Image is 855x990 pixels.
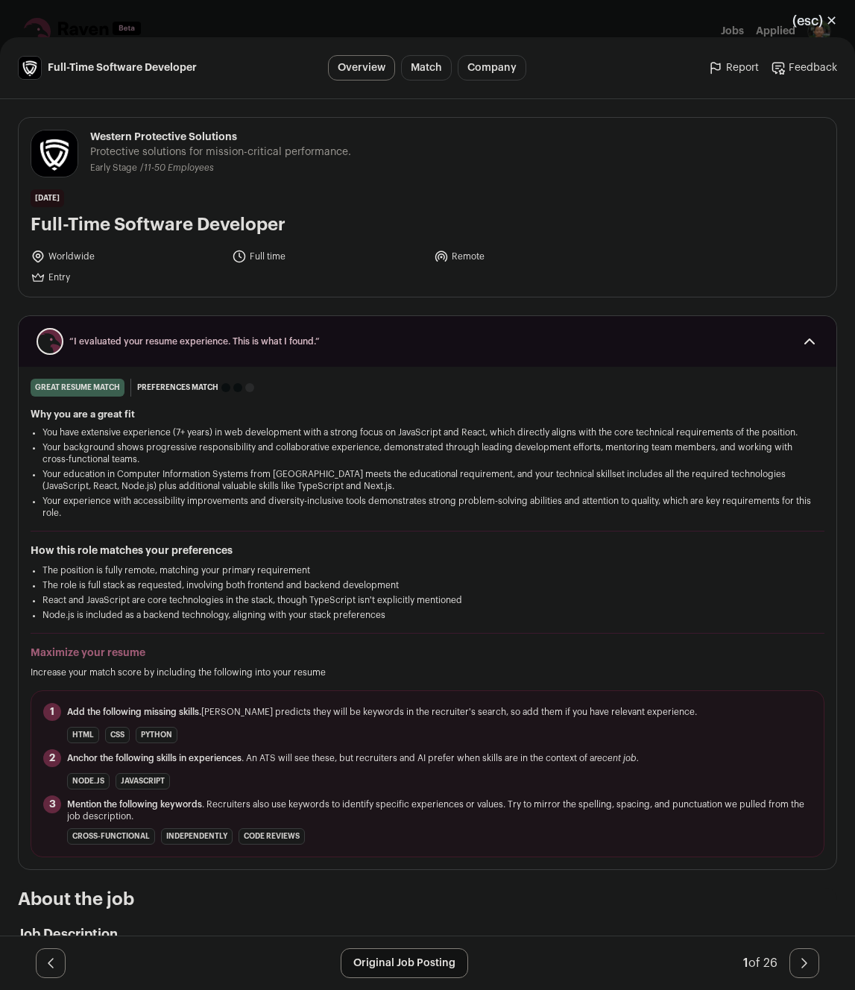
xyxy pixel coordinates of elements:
img: 11c0f99369b9d7bff16511b58f94cdec6e518f5611f488805e7fdc716bb7b41d.jpg [31,130,78,177]
div: great resume match [31,379,124,397]
li: Your experience with accessibility improvements and diversity-inclusive tools demonstrates strong... [42,495,813,519]
span: Western Protective Solutions [90,130,351,145]
li: / [140,163,214,174]
a: Original Job Posting [341,948,468,978]
span: Anchor the following skills in experiences [67,754,242,763]
li: Node.js [67,773,110,789]
button: Close modal [774,4,855,37]
h2: Why you are a great fit [31,409,824,420]
span: Full-Time Software Developer [48,60,197,75]
span: [DATE] [31,189,64,207]
span: . Recruiters also use keywords to identify specific experiences or values. Try to mirror the spel... [67,798,812,822]
li: Full time [232,249,424,264]
span: 11-50 Employees [144,163,214,172]
span: Add the following missing skills. [67,707,201,716]
li: Entry [31,270,223,285]
img: 11c0f99369b9d7bff16511b58f94cdec6e518f5611f488805e7fdc716bb7b41d.jpg [19,57,41,79]
span: 2 [43,749,61,767]
li: The role is full stack as requested, involving both frontend and backend development [42,579,813,591]
li: You have extensive experience (7+ years) in web development with a strong focus on JavaScript and... [42,426,813,438]
h2: Maximize your resume [31,646,824,660]
li: JavaScript [116,773,170,789]
li: React and JavaScript are core technologies in the stack, though TypeScript isn't explicitly menti... [42,594,813,606]
li: code reviews [239,828,305,845]
li: HTML [67,727,99,743]
div: of 26 [743,954,777,972]
span: 3 [43,795,61,813]
li: The position is fully remote, matching your primary requirement [42,564,813,576]
span: Mention the following keywords [67,800,202,809]
span: “I evaluated your resume experience. This is what I found.” [69,335,786,347]
h2: How this role matches your preferences [31,543,824,558]
span: . An ATS will see these, but recruiters and AI prefer when skills are in the context of a [67,752,639,764]
a: Company [458,55,526,81]
a: Report [708,60,759,75]
li: Early Stage [90,163,140,174]
p: Increase your match score by including the following into your resume [31,666,824,678]
li: cross-functional [67,828,155,845]
li: Your education in Computer Information Systems from [GEOGRAPHIC_DATA] meets the educational requi... [42,468,813,492]
li: Node.js is included as a backend technology, aligning with your stack preferences [42,609,813,621]
span: Preferences match [137,380,218,395]
span: 1 [743,957,748,969]
span: Protective solutions for mission-critical performance. [90,145,351,160]
a: Feedback [771,60,837,75]
span: 1 [43,703,61,721]
li: CSS [105,727,130,743]
li: Remote [434,249,626,264]
li: Worldwide [31,249,223,264]
h1: Full-Time Software Developer [31,213,824,237]
li: Your background shows progressive responsibility and collaborative experience, demonstrated throu... [42,441,813,465]
i: recent job. [594,754,639,763]
li: independently [161,828,233,845]
a: Match [401,55,452,81]
h2: About the job [18,888,837,912]
li: Python [136,727,177,743]
span: [PERSON_NAME] predicts they will be keywords in the recruiter's search, so add them if you have r... [67,706,697,718]
h2: Job Description [18,924,837,945]
a: Overview [328,55,395,81]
